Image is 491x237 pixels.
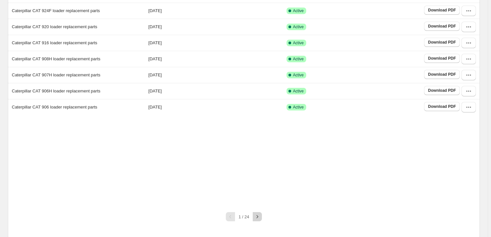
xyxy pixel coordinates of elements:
[293,8,304,13] span: Active
[424,86,460,95] a: Download PDF
[424,22,460,31] a: Download PDF
[293,56,304,62] span: Active
[424,6,460,15] a: Download PDF
[424,102,460,111] a: Download PDF
[428,40,456,45] span: Download PDF
[146,35,285,51] td: [DATE]
[293,72,304,78] span: Active
[293,24,304,30] span: Active
[12,72,100,78] p: Caterpillar CAT 907H loader replacement parts
[12,104,97,110] p: Caterpillar CAT 906 loader replacement parts
[428,72,456,77] span: Download PDF
[293,105,304,110] span: Active
[12,40,97,46] p: Caterpillar CAT 916 loader replacement parts
[428,104,456,109] span: Download PDF
[146,83,285,99] td: [DATE]
[428,56,456,61] span: Download PDF
[146,19,285,35] td: [DATE]
[424,54,460,63] a: Download PDF
[428,8,456,13] span: Download PDF
[424,38,460,47] a: Download PDF
[239,214,249,219] span: 1 / 24
[428,24,456,29] span: Download PDF
[146,3,285,19] td: [DATE]
[12,88,100,94] p: Caterpillar CAT 906H loader replacement parts
[293,89,304,94] span: Active
[12,8,100,14] p: Caterpillar CAT 924F loader replacement parts
[424,70,460,79] a: Download PDF
[428,88,456,93] span: Download PDF
[146,99,285,115] td: [DATE]
[12,24,97,30] p: Caterpillar CAT 920 loader replacement parts
[12,56,100,62] p: Caterpillar CAT 908H loader replacement parts
[293,40,304,46] span: Active
[146,67,285,83] td: [DATE]
[146,51,285,67] td: [DATE]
